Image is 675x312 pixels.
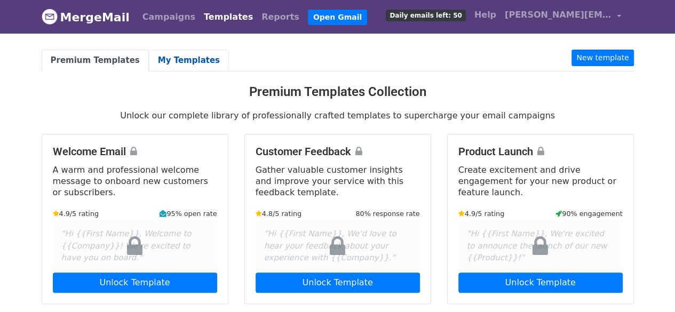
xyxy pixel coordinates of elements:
[355,209,419,219] small: 80% response rate
[42,84,634,100] h3: Premium Templates Collection
[555,209,623,219] small: 90% engagement
[458,219,623,273] div: "Hi {{First Name}}, We're excited to announce the launch of our new {{Product}}!"
[382,4,470,26] a: Daily emails left: 50
[42,110,634,121] p: Unlock our complete library of professionally crafted templates to supercharge your email campaigns
[256,273,420,293] a: Unlock Template
[256,209,302,219] small: 4.8/5 rating
[458,209,505,219] small: 4.9/5 rating
[200,6,257,28] a: Templates
[501,4,625,29] a: [PERSON_NAME][EMAIL_ADDRESS][DOMAIN_NAME]
[622,261,675,312] div: Widżet czatu
[622,261,675,312] iframe: Chat Widget
[160,209,217,219] small: 95% open rate
[458,273,623,293] a: Unlock Template
[138,6,200,28] a: Campaigns
[53,219,217,273] div: "Hi {{First Name}}, Welcome to {{Company}}! We're excited to have you on board."
[308,10,367,25] a: Open Gmail
[53,164,217,198] p: A warm and professional welcome message to onboard new customers or subscribers.
[53,209,99,219] small: 4.9/5 rating
[458,145,623,158] h4: Product Launch
[53,145,217,158] h4: Welcome Email
[571,50,633,66] a: New template
[470,4,501,26] a: Help
[458,164,623,198] p: Create excitement and drive engagement for your new product or feature launch.
[257,6,304,28] a: Reports
[505,9,612,21] span: [PERSON_NAME][EMAIL_ADDRESS][DOMAIN_NAME]
[256,145,420,158] h4: Customer Feedback
[42,6,130,28] a: MergeMail
[256,164,420,198] p: Gather valuable customer insights and improve your service with this feedback template.
[386,10,465,21] span: Daily emails left: 50
[53,273,217,293] a: Unlock Template
[256,219,420,273] div: "Hi {{First Name}}, We'd love to hear your feedback about your experience with {{Company}}."
[42,50,149,71] a: Premium Templates
[42,9,58,25] img: MergeMail logo
[149,50,229,71] a: My Templates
